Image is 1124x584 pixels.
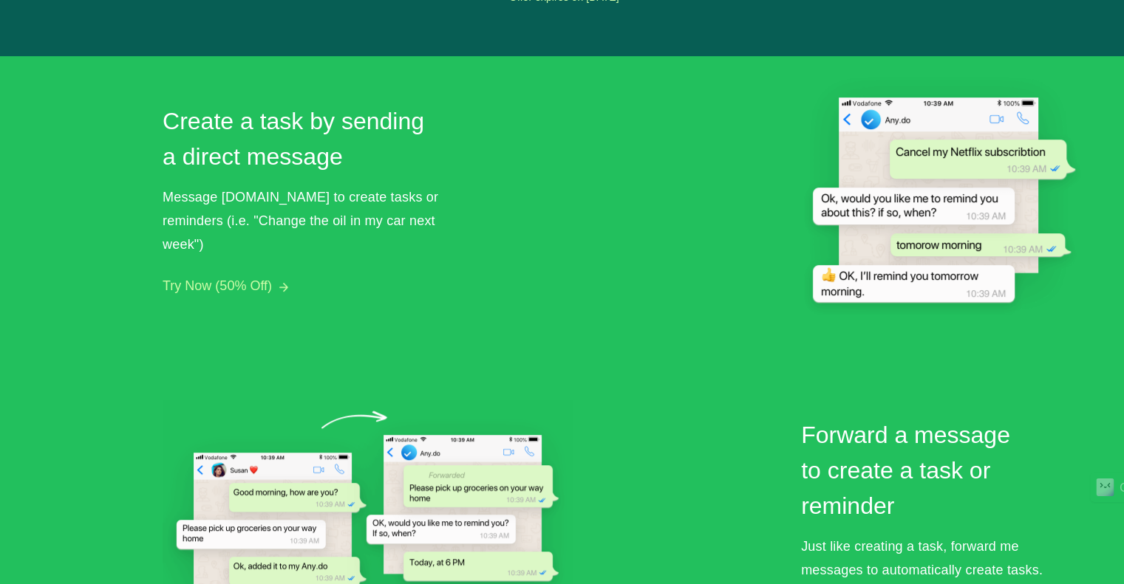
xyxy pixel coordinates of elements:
[279,283,288,292] img: arrow
[801,535,1082,582] div: Just like creating a task, forward me messages to automatically create tasks.
[782,56,1082,340] img: Create a task in WhatsApp | WhatsApp Reminders
[801,417,1034,523] h2: Forward a message to create a task or reminder
[163,103,436,174] h2: Create a task by sending a direct message
[163,185,443,256] div: Message [DOMAIN_NAME] to create tasks or reminders (i.e. "Change the oil in my car next week")
[163,278,272,294] button: Try Now (50% Off)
